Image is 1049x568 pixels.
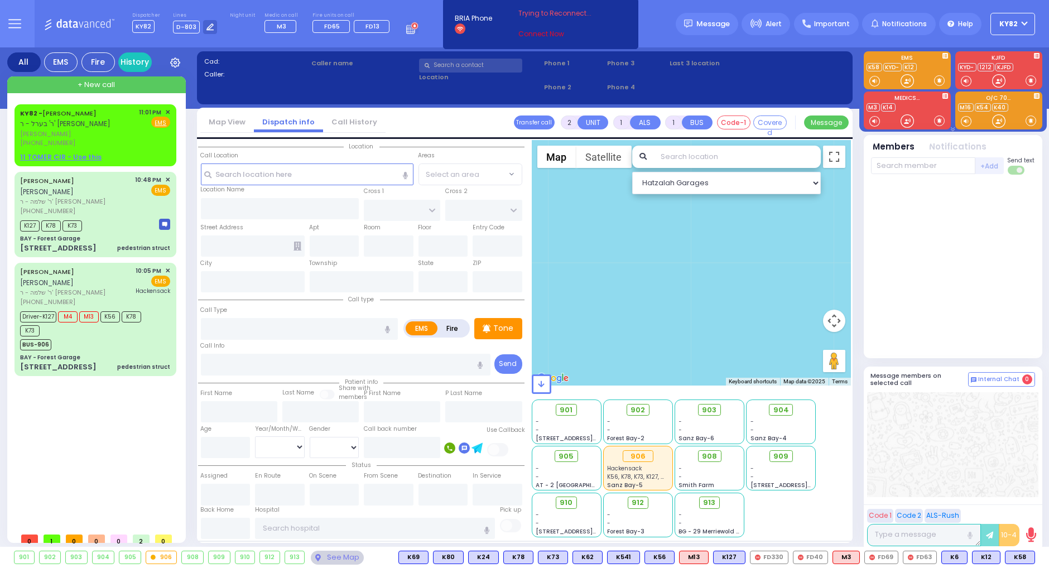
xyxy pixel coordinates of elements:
button: UNIT [578,115,608,129]
span: [PERSON_NAME] [20,278,74,287]
label: Call Type [201,306,228,315]
label: Lines [173,12,218,19]
span: Hackensack [136,287,170,295]
label: Areas [418,151,435,160]
div: BLS [941,551,968,564]
span: - [607,519,610,527]
span: 10:05 PM [136,267,162,275]
label: State [418,259,434,268]
a: K40 [992,103,1008,112]
button: Code 2 [895,509,923,523]
label: Call Location [201,151,239,160]
div: 912 [260,551,280,564]
span: Message [696,18,730,30]
span: 10:48 PM [136,176,162,184]
span: K56 [100,311,120,322]
span: - [607,511,610,519]
div: K12 [972,551,1000,564]
div: BLS [972,551,1000,564]
input: Search a contact [419,59,523,73]
label: Assigned [201,471,228,480]
button: Code-1 [717,115,750,129]
label: Location Name [201,185,245,194]
input: Search hospital [255,518,495,539]
span: M4 [58,311,78,322]
button: Toggle fullscreen view [823,146,845,168]
div: K58 [1005,551,1035,564]
div: BAY - Forest Garage [20,353,80,362]
span: AT - 2 [GEOGRAPHIC_DATA] [536,481,618,489]
span: Trying to Reconnect... [518,8,607,18]
div: 905 [119,551,141,564]
span: KY82 [132,20,155,33]
img: red-radio-icon.svg [869,555,875,560]
span: Phone 1 [544,59,603,68]
div: [STREET_ADDRESS] [20,362,97,373]
label: Call Info [201,341,225,350]
span: - [679,464,682,473]
span: FD65 [324,22,340,31]
div: Year/Month/Week/Day [255,425,305,434]
span: 912 [632,497,644,508]
label: En Route [255,471,281,480]
label: Apt [310,223,320,232]
div: ALS [679,551,709,564]
button: BUS [682,115,713,129]
label: On Scene [310,471,337,480]
div: BLS [1005,551,1035,564]
div: BLS [503,551,533,564]
label: In Service [473,471,501,480]
label: Fire [437,321,468,335]
span: [STREET_ADDRESS][PERSON_NAME] [750,481,856,489]
label: Pick up [500,506,521,514]
img: message.svg [684,20,692,28]
label: Dispatcher [132,12,160,19]
div: BLS [713,551,745,564]
a: [PERSON_NAME] [20,176,74,185]
div: See map [311,551,363,565]
a: History [118,52,152,72]
span: - [607,426,610,434]
div: 901 [15,551,34,564]
label: Caller: [204,70,308,79]
span: 1 [44,535,60,543]
div: K80 [433,551,464,564]
span: - [750,417,754,426]
div: 913 [285,551,305,564]
a: Connect Now [518,29,607,39]
span: - [679,519,682,527]
label: EMS [864,55,951,61]
label: MEDICS... [864,95,951,101]
div: FD330 [750,551,788,564]
span: 913 [704,497,716,508]
label: ZIP [473,259,481,268]
span: - [536,473,539,481]
span: 908 [702,451,717,462]
span: K73 [20,325,40,336]
div: K56 [644,551,675,564]
div: 903 [66,551,87,564]
div: 906 [146,551,177,564]
label: Call back number [364,425,417,434]
label: Cad: [204,57,308,66]
div: pedestrian struct [117,244,170,252]
label: Use Callback [487,426,526,435]
span: BUS-906 [20,339,51,350]
div: 904 [93,551,114,564]
span: 902 [631,405,645,416]
span: M3 [277,22,286,31]
span: [PERSON_NAME] [20,187,74,196]
span: members [339,393,367,401]
div: K24 [468,551,499,564]
span: 905 [559,451,574,462]
label: EMS [406,321,438,335]
div: M13 [679,551,709,564]
span: EMS [151,185,170,196]
p: Tone [494,322,514,334]
label: Entry Code [473,223,504,232]
span: BG - 29 Merriewold S. [679,527,742,536]
span: Sanz Bay-5 [607,481,643,489]
span: Send text [1008,156,1035,165]
div: BAY - Forest Garage [20,234,80,243]
div: FD40 [793,551,828,564]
